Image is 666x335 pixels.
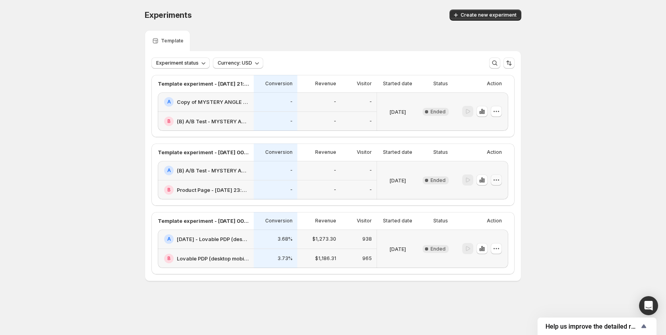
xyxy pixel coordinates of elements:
p: Action [487,218,502,224]
p: Visitor [357,80,372,87]
p: Conversion [265,218,293,224]
p: Visitor [357,149,372,155]
button: Currency: USD [213,57,263,69]
p: Status [433,149,448,155]
p: 965 [362,255,372,262]
p: Action [487,80,502,87]
p: Status [433,218,448,224]
h2: (B) A/B Test - MYSTERY ANGLE (Test closing Angle) - CURRENT THEME [177,117,249,125]
p: [DATE] [389,108,406,116]
p: Started date [383,149,412,155]
h2: A [167,99,171,105]
h2: (B) A/B Test - MYSTERY ANGLE (Test closing Angle) - CURRENT THEME [177,167,249,174]
p: Template experiment - [DATE] 00:18:57 [158,217,249,225]
p: - [369,99,372,105]
p: 3.73% [277,255,293,262]
p: Started date [383,218,412,224]
p: $1,186.31 [315,255,336,262]
h2: Copy of MYSTERY ANGLE (Test closing Angle) - CURRENT THEME [177,98,249,106]
p: - [334,99,336,105]
h2: B [167,187,170,193]
div: Open Intercom Messenger [639,296,658,315]
h2: Product Page - [DATE] 23:50:43 - Previous PP [177,186,249,194]
p: 3.68% [277,236,293,242]
p: - [334,118,336,124]
button: Experiment status [151,57,210,69]
span: Experiment status [156,60,199,66]
p: Revenue [315,80,336,87]
p: Conversion [265,149,293,155]
span: Ended [431,177,446,184]
p: - [369,167,372,174]
span: Help us improve the detailed report for A/B campaigns [545,323,639,330]
p: [DATE] [389,176,406,184]
p: - [290,187,293,193]
p: Status [433,80,448,87]
p: - [334,167,336,174]
p: Started date [383,80,412,87]
p: Action [487,149,502,155]
p: [DATE] [389,245,406,253]
p: - [334,187,336,193]
p: - [290,99,293,105]
p: Revenue [315,218,336,224]
h2: [DATE] - Lovable PDP (desktop mobile) - GUIDE V1 [177,235,249,243]
h2: B [167,118,170,124]
p: Revenue [315,149,336,155]
p: Conversion [265,80,293,87]
span: Currency: USD [218,60,252,66]
p: Template experiment - [DATE] 21:44:05 [158,80,249,88]
p: Template experiment - [DATE] 00:50:19 [158,148,249,156]
p: - [369,118,372,124]
button: Show survey - Help us improve the detailed report for A/B campaigns [545,322,649,331]
h2: Lovable PDP (desktop mobile) - GUIDE V3 [177,255,249,262]
h2: B [167,255,170,262]
h2: A [167,167,171,174]
p: Template [161,38,184,44]
button: Create new experiment [450,10,521,21]
button: Sort the results [503,57,515,69]
p: - [369,187,372,193]
span: Create new experiment [461,12,517,18]
span: Ended [431,109,446,115]
p: Visitor [357,218,372,224]
p: - [290,167,293,174]
p: 938 [362,236,372,242]
span: Experiments [145,10,192,20]
span: Ended [431,246,446,252]
p: - [290,118,293,124]
p: $1,273.30 [312,236,336,242]
h2: A [167,236,171,242]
